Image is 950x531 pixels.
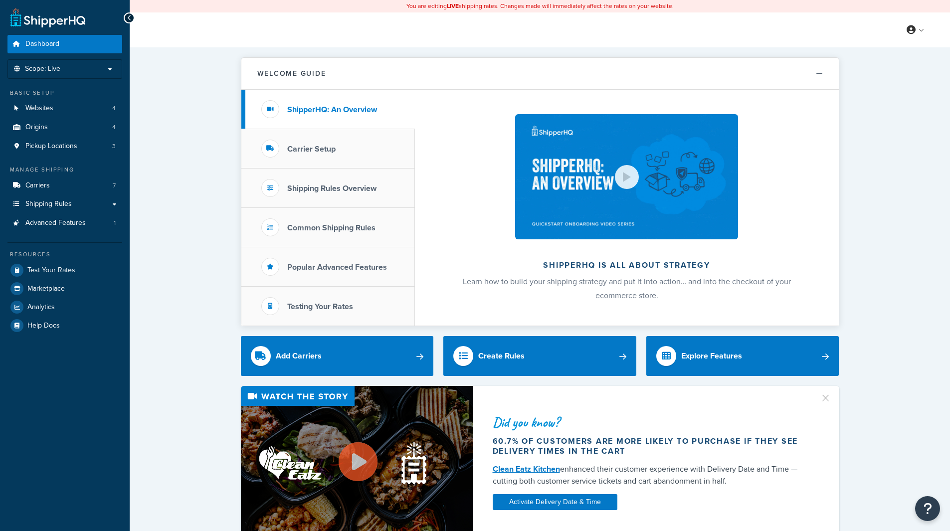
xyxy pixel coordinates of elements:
[515,114,738,239] img: ShipperHQ is all about strategy
[441,261,812,270] h2: ShipperHQ is all about strategy
[7,261,122,279] a: Test Your Rates
[7,99,122,118] a: Websites4
[25,65,60,73] span: Scope: Live
[7,250,122,259] div: Resources
[7,177,122,195] a: Carriers7
[7,99,122,118] li: Websites
[7,166,122,174] div: Manage Shipping
[27,303,55,312] span: Analytics
[25,123,48,132] span: Origins
[7,118,122,137] a: Origins4
[7,137,122,156] a: Pickup Locations3
[646,336,839,376] a: Explore Features
[287,184,377,193] h3: Shipping Rules Overview
[493,463,808,487] div: enhanced their customer experience with Delivery Date and Time — cutting both customer service ti...
[25,219,86,227] span: Advanced Features
[287,145,336,154] h3: Carrier Setup
[287,302,353,311] h3: Testing Your Rates
[25,200,72,208] span: Shipping Rules
[113,181,116,190] span: 7
[287,105,377,114] h3: ShipperHQ: An Overview
[27,266,75,275] span: Test Your Rates
[915,496,940,521] button: Open Resource Center
[241,58,839,90] button: Welcome Guide
[7,317,122,335] a: Help Docs
[25,104,53,113] span: Websites
[241,336,434,376] a: Add Carriers
[287,263,387,272] h3: Popular Advanced Features
[478,349,525,363] div: Create Rules
[27,322,60,330] span: Help Docs
[112,142,116,151] span: 3
[287,223,376,232] h3: Common Shipping Rules
[493,494,617,510] a: Activate Delivery Date & Time
[681,349,742,363] div: Explore Features
[27,285,65,293] span: Marketplace
[443,336,636,376] a: Create Rules
[7,137,122,156] li: Pickup Locations
[25,40,59,48] span: Dashboard
[112,123,116,132] span: 4
[257,70,326,77] h2: Welcome Guide
[493,436,808,456] div: 60.7% of customers are more likely to purchase if they see delivery times in the cart
[493,463,560,475] a: Clean Eatz Kitchen
[7,298,122,316] a: Analytics
[114,219,116,227] span: 1
[463,276,791,301] span: Learn how to build your shipping strategy and put it into action… and into the checkout of your e...
[7,214,122,232] li: Advanced Features
[447,1,459,10] b: LIVE
[7,89,122,97] div: Basic Setup
[7,280,122,298] a: Marketplace
[7,195,122,213] a: Shipping Rules
[7,118,122,137] li: Origins
[25,142,77,151] span: Pickup Locations
[7,35,122,53] a: Dashboard
[493,415,808,429] div: Did you know?
[25,181,50,190] span: Carriers
[276,349,322,363] div: Add Carriers
[7,214,122,232] a: Advanced Features1
[7,177,122,195] li: Carriers
[112,104,116,113] span: 4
